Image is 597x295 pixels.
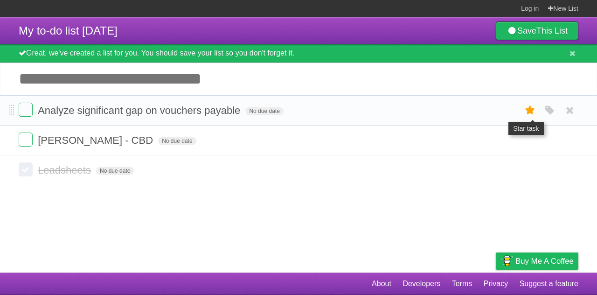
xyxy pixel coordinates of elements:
[19,162,33,176] label: Done
[19,103,33,117] label: Done
[38,105,243,116] span: Analyze significant gap on vouchers payable
[158,137,196,145] span: No due date
[452,275,472,293] a: Terms
[245,107,283,115] span: No due date
[520,275,578,293] a: Suggest a feature
[403,275,440,293] a: Developers
[521,103,539,118] label: Star task
[496,253,578,270] a: Buy me a coffee
[484,275,508,293] a: Privacy
[96,167,134,175] span: No due date
[38,164,93,176] span: Leadsheets
[496,21,578,40] a: SaveThis List
[500,253,513,269] img: Buy me a coffee
[372,275,391,293] a: About
[19,133,33,147] label: Done
[19,24,118,37] span: My to-do list [DATE]
[38,134,155,146] span: [PERSON_NAME] - CBD
[536,26,568,35] b: This List
[515,253,574,269] span: Buy me a coffee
